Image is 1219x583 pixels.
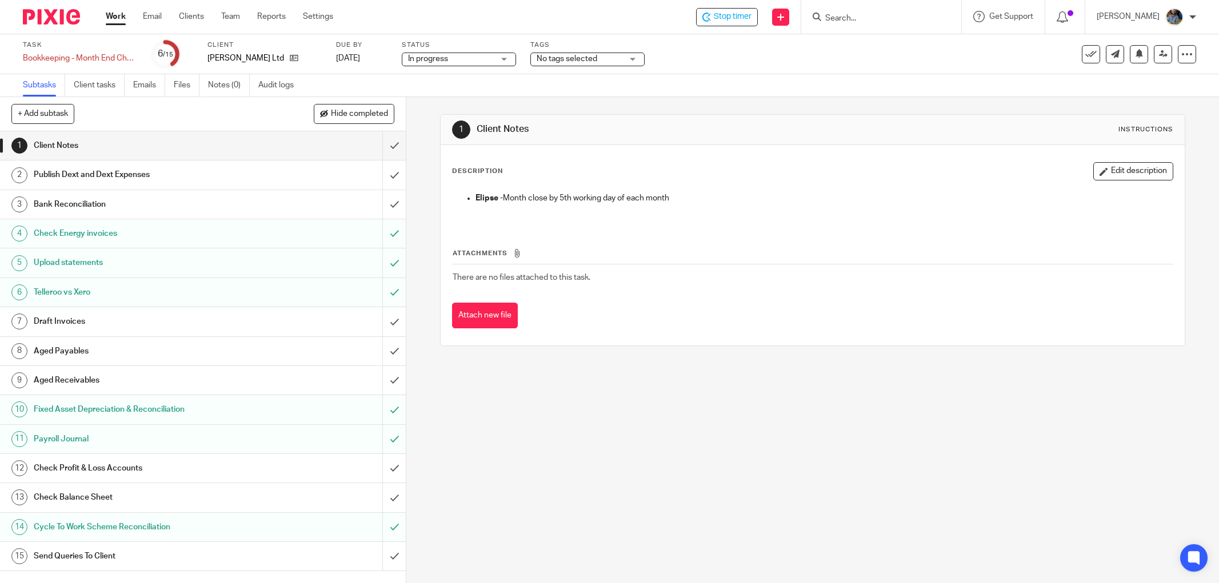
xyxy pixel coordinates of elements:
[34,548,259,565] h1: Send Queries To Client
[179,11,204,22] a: Clients
[207,53,284,64] p: [PERSON_NAME] Ltd
[11,401,27,417] div: 10
[11,226,27,242] div: 4
[452,120,470,139] div: 1
[696,8,758,26] div: Bolin Webb Ltd - Bookkeeping - Month End Checks
[408,55,448,63] span: In progress
[11,104,74,123] button: + Add subtask
[11,489,27,505] div: 13
[336,54,360,62] span: [DATE]
[11,196,27,212] div: 3
[74,74,125,97] a: Client tasks
[303,11,333,22] a: Settings
[34,166,259,183] h1: Publish Dext and Dext Expenses
[34,431,259,448] h1: Payroll Journal
[23,53,137,64] div: Bookkeeping - Month End Checks
[453,250,507,256] span: Attachments
[453,274,590,282] span: There are no files attached to this task.
[34,372,259,389] h1: Aged Receivables
[824,14,927,24] input: Search
[34,518,259,536] h1: Cycle To Work Scheme Reconciliation
[174,74,199,97] a: Files
[23,9,80,25] img: Pixie
[11,372,27,388] div: 9
[11,343,27,359] div: 8
[1097,11,1160,22] p: [PERSON_NAME]
[11,519,27,535] div: 14
[331,110,388,119] span: Hide completed
[530,41,645,50] label: Tags
[163,51,173,58] small: /15
[133,74,165,97] a: Emails
[34,284,259,301] h1: Telleroo vs Xero
[452,167,503,176] p: Description
[11,431,27,447] div: 11
[143,11,162,22] a: Email
[1165,8,1184,26] img: Jaskaran%20Singh.jpeg
[34,401,259,418] h1: Fixed Asset Depreciation & Reconciliation
[34,343,259,360] h1: Aged Payables
[34,137,259,154] h1: Client Notes
[11,255,27,271] div: 5
[11,548,27,564] div: 15
[1118,125,1173,134] div: Instructions
[34,225,259,242] h1: Check Energy invoices
[11,284,27,300] div: 6
[11,167,27,183] div: 2
[475,192,1173,204] p: Month close by 5th working day of each month
[11,460,27,476] div: 12
[257,11,286,22] a: Reports
[158,47,173,61] div: 6
[477,123,837,135] h1: Client Notes
[475,194,503,202] strong: Elipse -
[106,11,126,22] a: Work
[336,41,387,50] label: Due by
[34,313,259,330] h1: Draft Invoices
[714,11,752,23] span: Stop timer
[1093,162,1173,180] button: Edit description
[989,13,1033,21] span: Get Support
[207,41,322,50] label: Client
[208,74,250,97] a: Notes (0)
[23,41,137,50] label: Task
[11,313,27,329] div: 7
[34,460,259,477] h1: Check Profit & Loss Accounts
[258,74,302,97] a: Audit logs
[34,196,259,213] h1: Bank Reconciliation
[221,11,240,22] a: Team
[452,303,518,328] button: Attach new file
[314,104,394,123] button: Hide completed
[11,138,27,154] div: 1
[34,489,259,506] h1: Check Balance Sheet
[537,55,597,63] span: No tags selected
[402,41,516,50] label: Status
[23,74,65,97] a: Subtasks
[34,254,259,271] h1: Upload statements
